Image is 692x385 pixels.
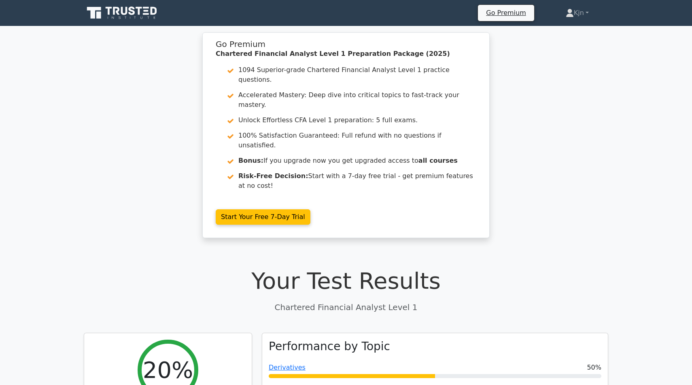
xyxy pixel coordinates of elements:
h1: Your Test Results [84,267,608,294]
h3: Performance by Topic [269,340,390,353]
a: Start Your Free 7-Day Trial [216,209,310,225]
span: 50% [587,363,601,372]
p: Chartered Financial Analyst Level 1 [84,301,608,313]
h2: 20% [143,356,193,383]
a: Derivatives [269,364,306,371]
a: Go Premium [481,7,531,18]
a: Kjn [546,5,608,21]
